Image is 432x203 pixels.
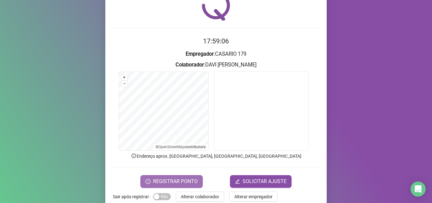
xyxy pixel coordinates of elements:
[410,181,426,197] div: Open Intercom Messenger
[234,193,273,200] span: Alterar empregador
[156,145,207,149] li: © contributors.
[176,62,204,68] strong: Colaborador
[121,81,127,87] button: –
[113,153,319,160] p: Endereço aprox. : [GEOGRAPHIC_DATA], [GEOGRAPHIC_DATA], [GEOGRAPHIC_DATA]
[181,193,219,200] span: Alterar colaborador
[121,74,127,80] button: +
[243,178,287,185] span: SOLICITAR AJUSTE
[113,50,319,58] h3: : CASARIO 179
[235,179,240,184] span: edit
[176,192,224,202] button: Alterar colaborador
[230,175,292,188] button: editSOLICITAR AJUSTE
[140,175,203,188] button: REGISTRAR PONTO
[145,179,151,184] span: clock-circle
[203,37,229,45] time: 17:59:06
[186,51,214,57] strong: Empregador
[131,153,137,159] span: info-circle
[158,145,185,149] a: OpenStreetMap
[113,192,153,202] label: Sair após registrar
[113,61,319,69] h3: : DAVI [PERSON_NAME]
[229,192,278,202] button: Alterar empregador
[153,178,198,185] span: REGISTRAR PONTO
